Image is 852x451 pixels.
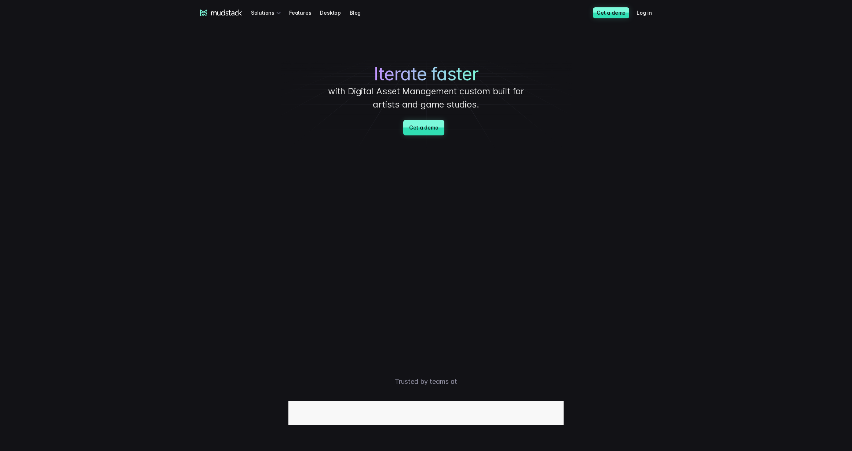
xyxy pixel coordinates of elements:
a: Log in [637,6,661,19]
a: mudstack logo [200,10,242,16]
p: Trusted by teams at [169,377,683,386]
span: Iterate faster [374,63,478,85]
div: Solutions [251,6,283,19]
a: Get a demo [593,7,629,18]
a: Desktop [320,6,350,19]
a: Features [289,6,320,19]
a: Blog [350,6,369,19]
p: with Digital Asset Management custom built for artists and game studios. [316,85,536,111]
a: Get a demo [403,120,444,135]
